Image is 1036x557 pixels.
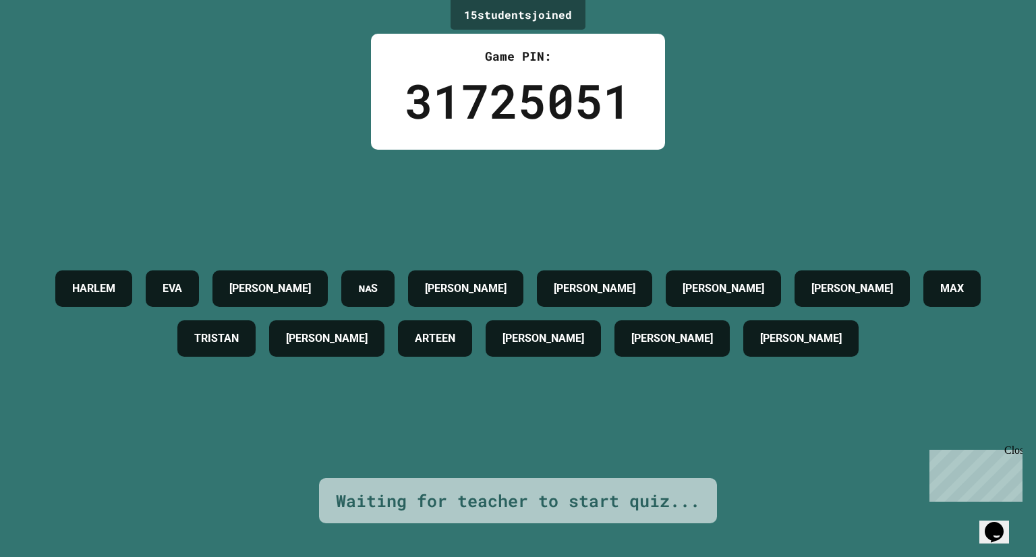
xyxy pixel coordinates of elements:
[924,444,1023,502] iframe: chat widget
[554,281,635,297] h4: [PERSON_NAME]
[425,281,507,297] h4: [PERSON_NAME]
[229,281,311,297] h4: [PERSON_NAME]
[683,281,764,297] h4: [PERSON_NAME]
[760,330,842,347] h4: [PERSON_NAME]
[194,330,239,347] h4: TRISTAN
[940,281,964,297] h4: MAX
[5,5,93,86] div: Chat with us now!Close
[811,281,893,297] h4: [PERSON_NAME]
[502,330,584,347] h4: [PERSON_NAME]
[415,330,455,347] h4: ARTEEN
[163,281,182,297] h4: EVA
[405,47,631,65] div: Game PIN:
[979,503,1023,544] iframe: chat widget
[72,281,115,297] h4: HARLEM
[631,330,713,347] h4: [PERSON_NAME]
[336,488,700,514] div: Waiting for teacher to start quiz...
[286,330,368,347] h4: [PERSON_NAME]
[358,281,378,297] h4: ɴᴀS
[405,65,631,136] div: 31725051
